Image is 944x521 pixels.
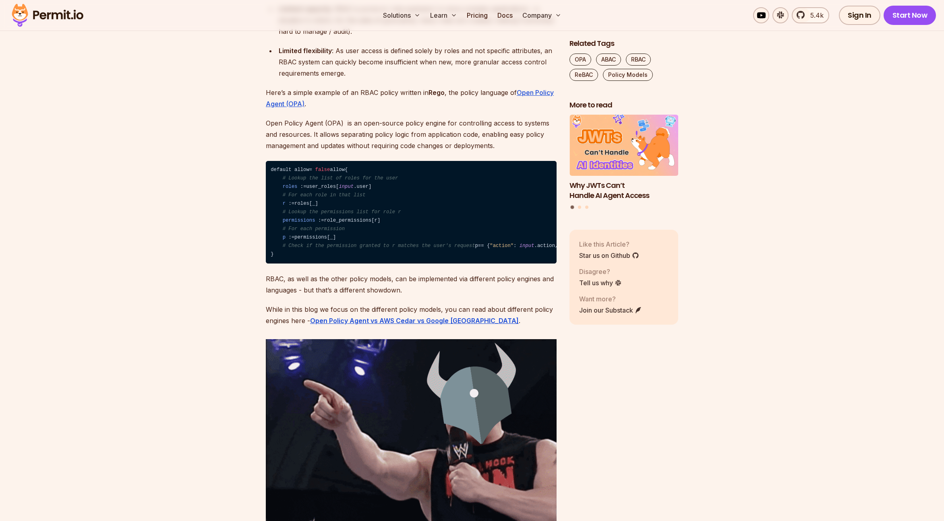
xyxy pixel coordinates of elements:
[283,175,398,181] span: # Lookup the list of roles for the user
[569,115,678,201] li: 1 of 3
[271,251,273,257] span: }
[571,206,574,209] button: Go to slide 1
[292,235,294,240] span: =
[579,251,639,260] a: Star us on Github
[805,10,824,20] span: 5.4k
[579,267,622,276] p: Disagree?
[310,317,519,325] a: Open Policy Agent vs AWS Cedar vs Google [GEOGRAPHIC_DATA]
[478,243,481,249] span: =
[345,167,348,173] span: {
[8,2,87,29] img: Permit logo
[494,7,516,23] a: Docs
[303,184,306,189] span: =
[300,184,303,189] span: :
[266,87,557,109] p: Here’s a simple example of an RBAC policy written in , the policy language of .
[579,239,639,249] p: Like this Article?
[519,7,565,23] button: Company
[283,192,366,198] span: # For each role in that list
[487,243,490,249] span: {
[513,243,516,249] span: :
[579,294,642,304] p: Want more?
[321,218,324,223] span: =
[333,235,336,240] span: ]
[336,184,339,189] span: [
[292,201,294,206] span: =
[309,167,312,173] span: =
[266,117,557,151] p: Open Policy Agent (OPA) is an open-source policy engine for controlling access to systems and res...
[266,89,554,108] a: Open Policy Agent (OPA)
[569,39,678,49] h2: Related Tags
[266,304,557,326] p: While in this blog we focus on the different policy models, you can read about different policy e...
[315,167,330,173] span: false
[318,218,321,223] span: :
[792,7,829,23] a: 5.4k
[371,218,374,223] span: [
[283,218,315,223] span: permissions
[283,184,298,189] span: roles
[578,206,581,209] button: Go to slide 2
[315,201,318,206] span: ]
[520,243,534,249] span: input
[603,69,653,81] a: Policy Models
[569,115,678,210] div: Posts
[266,161,557,264] code: default allow allow user_roles .user roles _ role_permissions r permissions _ p .action, .object
[309,201,312,206] span: [
[569,100,678,110] h2: More to read
[368,184,371,189] span: ]
[596,54,621,66] a: ABAC
[490,243,513,249] span: "action"
[279,47,332,55] strong: Limited flexibility
[839,6,880,25] a: Sign In
[327,235,330,240] span: [
[288,235,291,240] span: :
[427,7,460,23] button: Learn
[884,6,936,25] a: Start Now
[283,201,286,206] span: r
[288,201,291,206] span: :
[569,54,591,66] a: OPA
[266,273,557,296] p: RBAC, as well as the other policy models, can be implemented via different policy engines and lan...
[579,305,642,315] a: Join our Substack
[283,235,286,240] span: p
[429,89,445,97] strong: Rego
[283,226,345,232] span: # For each permission
[377,218,380,223] span: ]
[626,54,651,66] a: RBAC
[339,184,354,189] span: input
[569,69,598,81] a: ReBAC
[569,115,678,176] img: Why JWTs Can’t Handle AI Agent Access
[279,45,557,79] p: : As user access is defined solely by roles and not specific attributes, an RBAC system can quick...
[569,115,678,201] a: Why JWTs Can’t Handle AI Agent AccessWhy JWTs Can’t Handle AI Agent Access
[283,209,401,215] span: # Lookup the permissions list for role r
[481,243,484,249] span: =
[380,7,424,23] button: Solutions
[283,243,475,249] span: # Check if the permission granted to r matches the user's request
[464,7,491,23] a: Pricing
[569,181,678,201] h3: Why JWTs Can’t Handle AI Agent Access
[585,206,588,209] button: Go to slide 3
[579,278,622,288] a: Tell us why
